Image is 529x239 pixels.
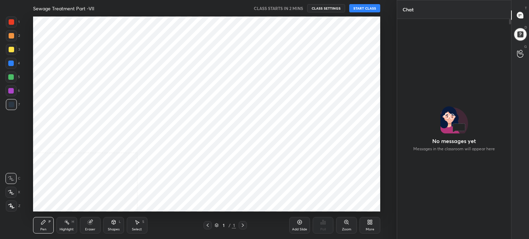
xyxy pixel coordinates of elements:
[6,44,20,55] div: 3
[397,0,419,19] p: Chat
[342,228,351,231] div: Zoom
[254,5,303,11] h5: CLASS STARTS IN 2 MINS
[525,6,527,11] p: T
[119,220,121,224] div: L
[524,44,527,49] p: G
[6,72,20,83] div: 5
[33,5,94,12] h4: Sewage Treatment Part -VII
[60,228,74,231] div: Highlight
[142,220,144,224] div: S
[307,4,345,12] button: CLASS SETTINGS
[6,187,20,198] div: X
[366,228,374,231] div: More
[232,222,236,228] div: 1
[49,220,51,224] div: P
[40,228,46,231] div: Pen
[292,228,307,231] div: Add Slide
[6,85,20,96] div: 6
[108,228,120,231] div: Shapes
[6,17,20,28] div: 1
[6,99,20,110] div: 7
[72,220,74,224] div: H
[6,30,20,41] div: 2
[220,223,227,227] div: 1
[228,223,230,227] div: /
[6,58,20,69] div: 4
[525,25,527,30] p: D
[6,200,20,211] div: Z
[6,173,20,184] div: C
[132,228,142,231] div: Select
[349,4,380,12] button: START CLASS
[85,228,95,231] div: Eraser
